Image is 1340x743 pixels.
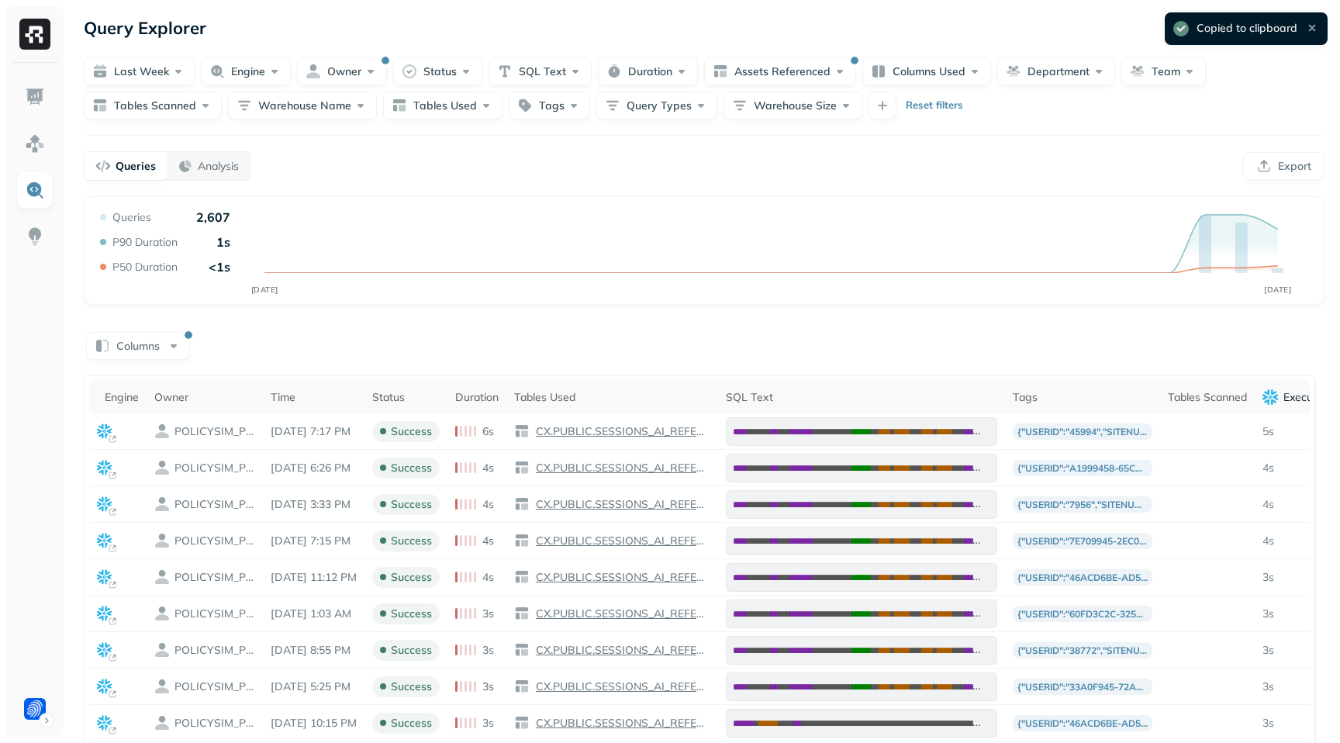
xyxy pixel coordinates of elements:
p: P50 Duration [112,260,178,275]
a: CX.PUBLIC.SESSIONS_AI_REFERRAL [530,716,710,731]
div: Status [372,390,440,405]
p: Aug 21, 2025 6:26 PM [271,461,357,475]
button: Owner [297,57,387,85]
button: Query Types [596,92,717,119]
button: Columns Used [862,57,991,85]
p: {"userId":"60fd3c2c-3255-4639-b760-9240905ff5ad","siteNumber":223,"email":"[PERSON_NAME][EMAIL_AD... [1013,606,1152,622]
p: 1s [216,234,230,250]
img: table [514,606,530,621]
p: POLICYSIM_PROD [174,534,255,548]
button: Duration [598,57,698,85]
img: owner [154,715,170,731]
button: Tags [509,92,590,119]
a: CX.PUBLIC.SESSIONS_AI_REFERRAL [530,461,710,475]
p: {"userId":"7956","siteNumber":223,"email":"[EMAIL_ADDRESS][DOMAIN_NAME]"} [1013,496,1152,513]
div: Time [271,390,357,405]
p: POLICYSIM_PROD [174,424,255,439]
img: Forter [24,698,46,720]
button: SQL Text [489,57,592,85]
img: table [514,715,530,731]
p: success [391,716,432,731]
p: 3s [482,679,494,694]
p: success [391,424,432,439]
a: CX.PUBLIC.SESSIONS_AI_REFERRAL [530,570,710,585]
p: Aug 21, 2025 8:55 PM [271,643,357,658]
button: Last week [84,57,195,85]
p: P90 Duration [112,235,178,250]
p: Aug 22, 2025 1:03 AM [271,606,357,621]
p: {"userId":"46acd6be-ad56-4c25-90f6-10d4cb7f6d37","siteNumber":7443,"email":"[EMAIL_ADDRESS][DOMAI... [1013,569,1152,586]
a: CX.PUBLIC.SESSIONS_AI_REFERRAL [530,606,710,621]
p: Aug 21, 2025 7:15 PM [271,534,357,548]
p: CX.PUBLIC.SESSIONS_AI_REFERRAL [533,424,710,439]
img: table [514,423,530,439]
p: success [391,643,432,658]
p: {"userId":"7e709945-2ec0-4903-8495-8c02b31e3b8c","siteNumber":223,"email":"[EMAIL_ADDRESS][DOMAIN... [1013,533,1152,549]
p: POLICYSIM_PROD [174,461,255,475]
p: {"userId":"45994","siteNumber":149,"email":"[PERSON_NAME][EMAIL_ADDRESS][PERSON_NAME][DOMAIN_NAME]"} [1013,423,1152,440]
p: Query Explorer [84,14,206,42]
p: 4s [482,497,494,512]
p: POLICYSIM_PROD [174,643,255,658]
p: {"userId":"46acd6be-ad56-4c25-90f6-10d4cb7f6d37","siteNumber":7443,"email":"[EMAIL_ADDRESS][DOMAI... [1013,715,1152,731]
img: Assets [25,133,45,154]
p: 3s [482,716,494,731]
div: SQL Text [726,390,997,405]
img: owner [154,496,170,512]
p: POLICYSIM_PROD [174,606,255,621]
img: owner [154,569,170,585]
p: Aug 21, 2025 7:17 PM [271,424,357,439]
a: CX.PUBLIC.SESSIONS_AI_REFERRAL [530,679,710,694]
button: Columns [86,332,190,360]
button: Assets Referenced [704,57,856,85]
button: Engine [201,57,291,85]
p: CX.PUBLIC.SESSIONS_AI_REFERRAL [533,461,710,475]
div: Engine [105,390,139,405]
p: POLICYSIM_PROD [174,679,255,694]
p: 4s [482,570,494,585]
p: POLICYSIM_PROD [174,716,255,731]
p: Aug 21, 2025 5:25 PM [271,679,357,694]
img: owner [154,460,170,475]
p: 3s [482,606,494,621]
img: owner [154,679,170,694]
p: CX.PUBLIC.SESSIONS_AI_REFERRAL [533,606,710,621]
p: 2,607 [196,209,230,225]
p: success [391,679,432,694]
p: POLICYSIM_PROD [174,497,255,512]
img: table [514,679,530,694]
p: success [391,570,432,585]
p: Aug 21, 2025 11:12 PM [271,570,357,585]
p: 4s [482,534,494,548]
p: success [391,497,432,512]
img: owner [154,423,170,439]
p: Analysis [198,159,239,174]
button: Warehouse Size [724,92,862,119]
div: Tags [1013,390,1152,405]
img: table [514,569,530,585]
a: CX.PUBLIC.SESSIONS_AI_REFERRAL [530,534,710,548]
p: 6s [482,424,494,439]
button: Export [1243,152,1324,180]
a: CX.PUBLIC.SESSIONS_AI_REFERRAL [530,424,710,439]
a: CX.PUBLIC.SESSIONS_AI_REFERRAL [530,497,710,512]
img: owner [154,533,170,548]
p: success [391,461,432,475]
p: <1s [209,259,230,275]
img: owner [154,606,170,621]
p: CX.PUBLIC.SESSIONS_AI_REFERRAL [533,643,710,658]
tspan: [DATE] [1264,285,1291,295]
button: Department [997,57,1115,85]
p: CX.PUBLIC.SESSIONS_AI_REFERRAL [533,679,710,694]
p: {"userId":"a1999458-65cd-4d70-a419-6b57585a12ca","siteNumber":806,"email":"[EMAIL_ADDRESS][DOMAIN... [1013,460,1152,476]
img: Insights [25,226,45,247]
img: table [514,496,530,512]
button: Tables Used [383,92,502,119]
p: CX.PUBLIC.SESSIONS_AI_REFERRAL [533,716,710,731]
div: Copied to clipboard [1173,21,1297,36]
button: Status [393,57,482,85]
p: success [391,606,432,621]
p: CX.PUBLIC.SESSIONS_AI_REFERRAL [533,497,710,512]
img: owner [154,642,170,658]
tspan: [DATE] [251,285,278,295]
